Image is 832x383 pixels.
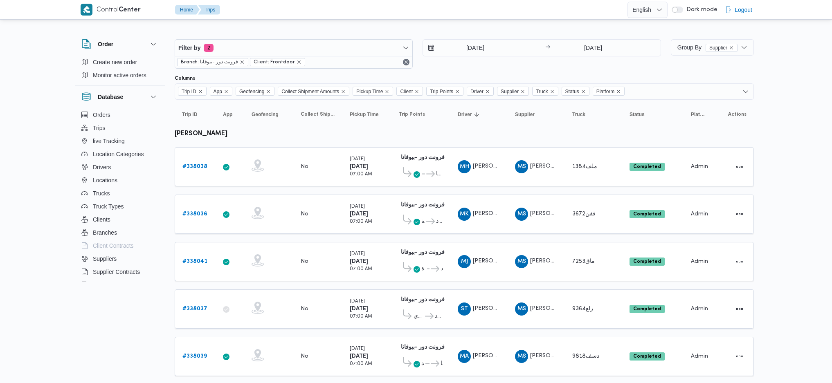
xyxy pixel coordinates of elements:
[421,264,426,274] span: قسم مصر الجديدة
[474,111,480,118] svg: Sorted in descending order
[517,350,526,363] span: MS
[350,354,368,359] b: [DATE]
[616,89,621,94] button: Remove Platform from selection in this group
[426,87,463,96] span: Trip Points
[593,87,625,96] span: Platform
[93,241,134,251] span: Client Contracts
[545,45,550,51] div: →
[350,111,378,118] span: Pickup Time
[93,202,124,211] span: Truck Types
[210,87,232,96] span: App
[236,87,274,96] span: Geofencing
[396,87,423,96] span: Client
[248,108,289,121] button: Geofencing
[220,108,240,121] button: App
[301,111,335,118] span: Collect Shipment Amounts
[350,259,368,264] b: [DATE]
[691,354,708,359] span: Admin
[550,89,555,94] button: Remove Truck from selection in this group
[356,87,383,96] span: Pickup Time
[178,43,200,53] span: Filter by
[78,278,162,291] button: Devices
[75,108,165,285] div: Database
[458,111,472,118] span: Driver; Sorted in descending order
[350,252,365,256] small: [DATE]
[517,255,526,268] span: MS
[78,239,162,252] button: Client Contracts
[683,7,717,13] span: Dark mode
[436,169,443,179] span: فرونت دور -بيوفانا
[182,257,207,267] a: #338041
[401,155,445,160] b: فرونت دور -بيوفانا
[671,39,754,56] button: Group BySupplierremove selected entity
[530,211,577,216] span: [PERSON_NAME]
[517,302,526,316] span: MS
[252,111,279,118] span: Geofencing
[240,60,245,65] button: remove selected entity
[596,87,615,96] span: Platform
[182,111,197,118] span: Trip ID
[460,350,469,363] span: MA
[691,111,706,118] span: Platform
[93,254,117,264] span: Suppliers
[93,175,117,185] span: Locations
[515,111,535,118] span: Supplier
[458,160,471,173] div: Mahmood Hamdi Khatab Ghlab
[214,87,222,96] span: App
[706,44,738,52] span: Supplier
[520,89,525,94] button: Remove Supplier from selection in this group
[515,160,528,173] div: Muhammad Slah Abadalltaif Alshrif
[512,108,561,121] button: Supplier
[350,314,372,319] small: 07:00 AM
[93,123,106,133] span: Trips
[688,108,709,121] button: Platform
[78,161,162,174] button: Drivers
[473,164,549,169] span: [PERSON_NAME] خطاب غلاب
[630,352,665,361] span: Completed
[401,250,445,255] b: فرونت دور -بيوفانا
[297,60,301,65] button: remove selected entity
[691,164,708,169] span: Admin
[93,136,125,146] span: live Tracking
[93,149,144,159] span: Location Categories
[455,89,460,94] button: Remove Trip Points from selection in this group
[414,311,424,321] span: قسم المعادي
[278,87,349,96] span: Collect Shipment Amounts
[536,87,548,96] span: Truck
[93,228,117,237] span: Branches
[633,212,661,217] b: Completed
[119,7,141,13] b: Center
[569,108,618,121] button: Truck
[515,350,528,363] div: Muhammad Slah Abadalltaif Alshrif
[204,44,214,52] span: 2 active filters
[93,162,111,172] span: Drivers
[553,40,634,56] input: Press the down key to open a popover containing a calendar.
[530,353,577,358] span: [PERSON_NAME]
[401,297,445,302] b: فرونت دور -بيوفانا
[572,306,593,311] span: رلع9364
[485,89,490,94] button: Remove Driver from selection in this group
[728,111,747,118] span: Actions
[497,87,529,96] span: Supplier
[178,87,207,96] span: Trip ID
[78,213,162,226] button: Clients
[81,4,92,16] img: X8yXhbKr1z7QwAAAABJRU5ErkJggg==
[182,164,207,169] b: # 338038
[78,108,162,121] button: Orders
[182,87,196,96] span: Trip ID
[436,217,443,226] span: فرونت دور مسطرد
[350,267,372,271] small: 07:00 AM
[458,255,471,268] div: Mahmood Jmal Husaini Muhammad
[350,362,372,366] small: 07:00 AM
[78,69,162,82] button: Monitor active orders
[301,258,308,265] div: No
[530,306,577,311] span: [PERSON_NAME]
[460,208,469,221] span: MK
[458,302,471,316] div: Saaid Throt Mahmood Radhwan
[733,208,746,221] button: Actions
[182,352,207,361] a: #338039
[224,89,229,94] button: Remove App from selection in this group
[350,164,368,169] b: [DATE]
[78,187,162,200] button: Trucks
[733,255,746,268] button: Actions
